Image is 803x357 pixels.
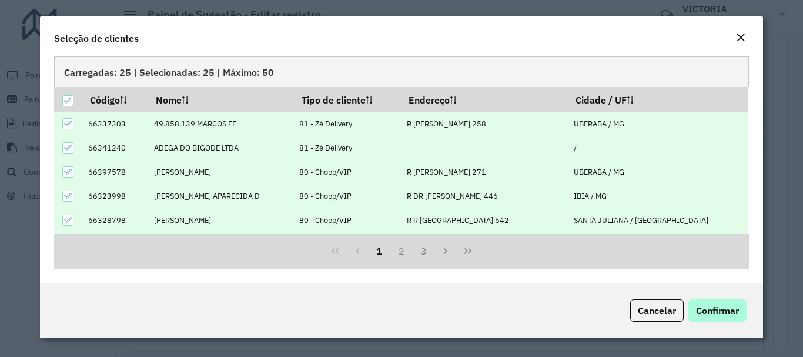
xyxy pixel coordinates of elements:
td: 80 - Chopp/VIP [293,160,401,184]
button: Close [732,31,749,46]
td: [PERSON_NAME] [148,160,293,184]
td: 66334913 [82,232,148,256]
td: 66337303 [82,112,148,136]
td: 66323998 [82,184,148,208]
td: 81 - Zé Delivery [293,136,401,160]
span: Cancelar [638,305,676,316]
button: Confirmar [688,299,747,322]
td: 80 - Chopp/VIP [293,184,401,208]
button: Cancelar [630,299,684,322]
button: 2 [390,240,413,262]
td: R [PERSON_NAME] 258 [401,112,567,136]
td: 81 - Zé Delivery [293,112,401,136]
button: Last Page [457,240,479,262]
button: Next Page [435,240,457,262]
td: 66341240 [82,136,148,160]
button: 1 [368,240,390,262]
td: Uberaba / [GEOGRAPHIC_DATA] [567,232,748,256]
th: Endereço [401,87,567,112]
button: 3 [413,240,435,262]
td: SANTA JULIANA / [GEOGRAPHIC_DATA] [567,208,748,232]
td: 81 - Zé Delivery [293,232,401,256]
td: 49.858.139 MARCOS FE [148,112,293,136]
td: [PERSON_NAME] APARECIDA D [148,184,293,208]
td: 66328798 [82,208,148,232]
td: R [PERSON_NAME] 271 [401,160,567,184]
h4: Seleção de clientes [54,31,139,45]
th: Tipo de cliente [293,87,401,112]
td: UBERABA / MG [567,112,748,136]
em: Fechar [736,33,745,42]
td: R R [GEOGRAPHIC_DATA] 642 [401,208,567,232]
th: Código [82,87,148,112]
th: Cidade / UF [567,87,748,112]
td: ARMAZEM UBERABA COME [148,232,293,256]
td: R DR [PERSON_NAME] 446 [401,184,567,208]
td: UBERABA / MG [567,160,748,184]
td: ADEGA DO BIGODE LTDA [148,136,293,160]
td: [PERSON_NAME] [148,208,293,232]
div: Carregadas: 25 | Selecionadas: 25 | Máximo: 50 [54,56,748,87]
td: [STREET_ADDRESS][PERSON_NAME] [401,232,567,256]
td: / [567,136,748,160]
td: IBIA / MG [567,184,748,208]
th: Nome [148,87,293,112]
span: Confirmar [696,305,739,316]
td: 80 - Chopp/VIP [293,208,401,232]
td: 66397578 [82,160,148,184]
